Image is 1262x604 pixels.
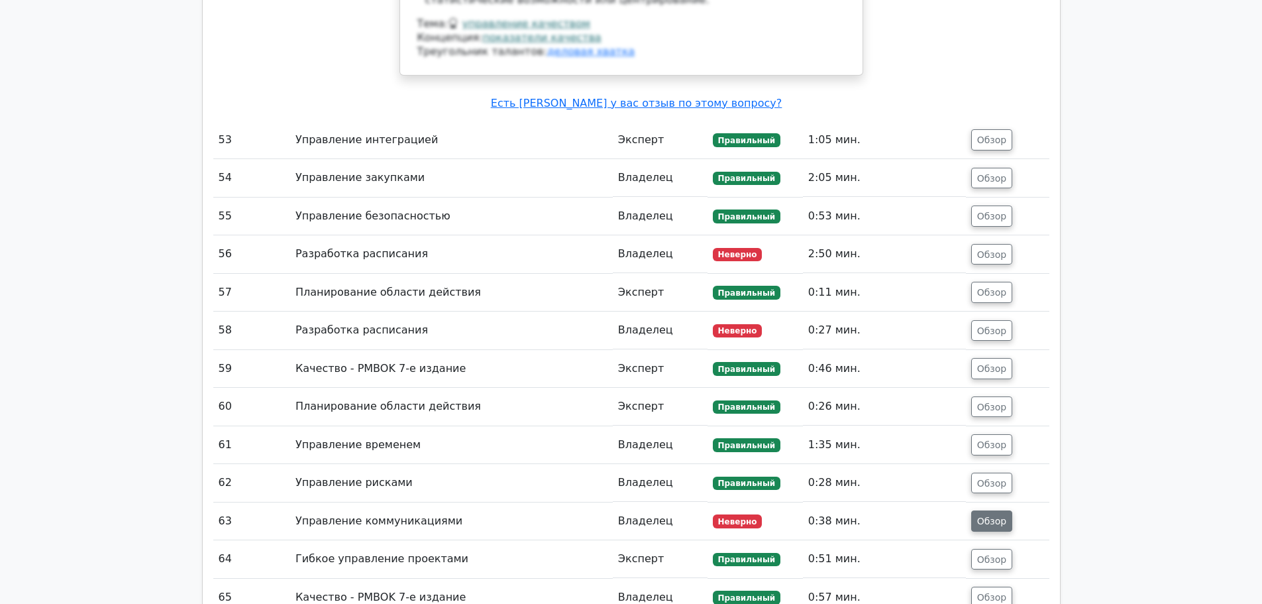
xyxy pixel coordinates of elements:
font: 0:11 мин. [808,286,861,298]
font: 0:46 мин. [808,362,861,375]
button: Обзор [971,396,1013,418]
a: деловая хватка [547,45,635,58]
font: Качество - PMBOK 7-е издание [295,591,466,603]
font: Владелец [618,210,673,222]
a: показатели качества [483,31,602,44]
font: Правильный [717,441,775,450]
font: Обзор [977,440,1007,450]
button: Обзор [971,244,1013,265]
font: Обзор [977,363,1007,374]
font: 56 [219,247,232,260]
font: 54 [219,171,232,184]
font: 0:27 мин. [808,324,861,336]
font: Управление интеграцией [295,133,438,146]
font: Планирование области действия [295,400,481,412]
font: Обзор [977,477,1007,488]
button: Обзор [971,320,1013,341]
font: Неверно [717,326,757,335]
font: Треугольник талантов: [417,45,547,58]
font: Концепция: [417,31,483,44]
font: 61 [219,438,232,451]
font: Обзор [977,401,1007,412]
button: Обзор [971,549,1013,570]
font: Владелец [618,324,673,336]
font: Эксперт [618,362,664,375]
font: Гибкое управление проектами [295,552,468,565]
font: Правильный [717,479,775,488]
font: Владелец [618,247,673,260]
font: Правильный [717,174,775,183]
button: Обзор [971,168,1013,189]
font: 0:57 мин. [808,591,861,603]
font: 2:05 мин. [808,171,861,184]
font: Обзор [977,211,1007,221]
font: Правильный [717,288,775,298]
button: Обзор [971,282,1013,303]
font: Обзор [977,172,1007,183]
font: Обзор [977,135,1007,145]
font: 64 [219,552,232,565]
font: Планирование области действия [295,286,481,298]
button: Обзор [971,511,1013,532]
font: Тема: [417,17,448,30]
font: Владелец [618,476,673,489]
font: Эксперт [618,286,664,298]
font: Управление временем [295,438,421,451]
font: Обзор [977,516,1007,526]
font: Обзор [977,287,1007,298]
font: Правильный [717,365,775,374]
font: Неверно [717,250,757,259]
font: 1:35 мин. [808,438,861,451]
font: 0:38 мин. [808,514,861,527]
font: 57 [219,286,232,298]
font: 0:26 мин. [808,400,861,412]
font: 1:05 мин. [808,133,861,146]
font: Правильный [717,212,775,221]
font: 55 [219,210,232,222]
font: Владелец [618,438,673,451]
font: Владелец [618,591,673,603]
font: Эксперт [618,400,664,412]
font: Эксперт [618,552,664,565]
font: Правильный [717,136,775,145]
font: Эксперт [618,133,664,146]
font: Обзор [977,554,1007,564]
font: Правильный [717,593,775,603]
font: Управление безопасностью [295,210,450,222]
font: 0:51 мин. [808,552,861,565]
font: Качество - PMBOK 7-е издание [295,362,466,375]
a: Есть [PERSON_NAME] у вас отзыв по этому вопросу? [491,97,782,109]
font: Управление закупками [295,171,425,184]
font: 2:50 мин. [808,247,861,260]
font: 59 [219,362,232,375]
font: Разработка расписания [295,324,428,336]
button: Обзор [971,434,1013,455]
font: 62 [219,476,232,489]
a: управление качеством [462,17,590,30]
font: Владелец [618,514,673,527]
font: 0:53 мин. [808,210,861,222]
font: Управление коммуникациями [295,514,462,527]
font: 65 [219,591,232,603]
font: Правильный [717,555,775,564]
font: Управление рисками [295,476,413,489]
button: Обзор [971,358,1013,379]
font: 60 [219,400,232,412]
button: Обзор [971,206,1013,227]
font: Обзор [977,249,1007,259]
font: 0:28 мин. [808,476,861,489]
font: Обзор [977,592,1007,603]
font: 63 [219,514,232,527]
font: 53 [219,133,232,146]
font: Обзор [977,325,1007,335]
font: Неверно [717,517,757,526]
button: Обзор [971,129,1013,151]
font: Разработка расписания [295,247,428,260]
font: 58 [219,324,232,336]
font: Правильный [717,402,775,412]
button: Обзор [971,473,1013,494]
